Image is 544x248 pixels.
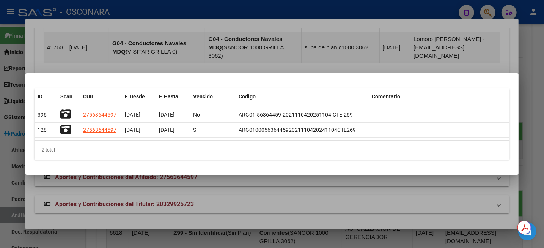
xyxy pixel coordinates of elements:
span: 27563644597 [83,112,116,118]
span: [DATE] [125,127,140,133]
span: ARG01000563644592021110420241104CTE269 [239,127,356,133]
span: [DATE] [125,112,140,118]
span: Codigo [239,93,256,100]
datatable-header-cell: Comentario [369,88,509,105]
datatable-header-cell: F. Desde [122,88,156,105]
datatable-header-cell: Scan [57,88,80,105]
span: Si [193,127,197,133]
span: ID [38,93,42,100]
datatable-header-cell: ID [35,88,57,105]
span: ARG01-56364459-2021110420251104-CTE-269 [239,112,353,118]
span: 128 [38,127,47,133]
div: 2 total [35,141,509,160]
span: 27563644597 [83,127,116,133]
span: [DATE] [159,127,175,133]
datatable-header-cell: F. Hasta [156,88,190,105]
span: Comentario [372,93,400,100]
span: F. Desde [125,93,145,100]
span: CUIL [83,93,94,100]
span: 396 [38,112,47,118]
span: F. Hasta [159,93,178,100]
datatable-header-cell: Vencido [190,88,236,105]
span: [DATE] [159,112,175,118]
span: Vencido [193,93,213,100]
span: Scan [60,93,72,100]
datatable-header-cell: Codigo [236,88,369,105]
datatable-header-cell: CUIL [80,88,122,105]
span: No [193,112,200,118]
